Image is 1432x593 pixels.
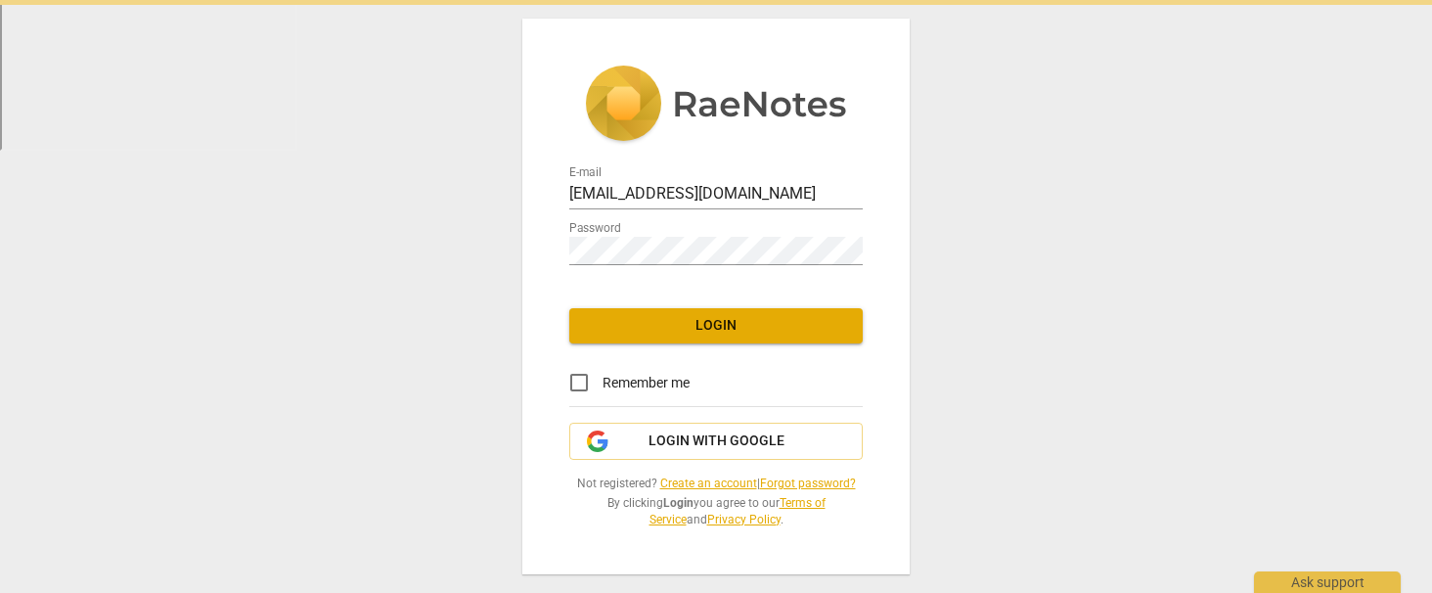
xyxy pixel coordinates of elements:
label: Password [569,223,621,235]
button: Login [569,308,863,343]
label: E-mail [569,167,602,179]
div: Ask support [1254,571,1401,593]
a: Forgot password? [760,477,856,490]
span: Remember me [603,373,690,393]
img: 5ac2273c67554f335776073100b6d88f.svg [585,66,847,146]
span: Login [585,316,847,336]
a: Create an account [660,477,757,490]
a: Privacy Policy [707,513,781,526]
span: By clicking you agree to our and . [569,495,863,527]
b: Login [663,496,694,510]
span: Login with Google [649,432,784,451]
a: Terms of Service [649,496,826,526]
span: Not registered? | [569,476,863,492]
button: Login with Google [569,423,863,460]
